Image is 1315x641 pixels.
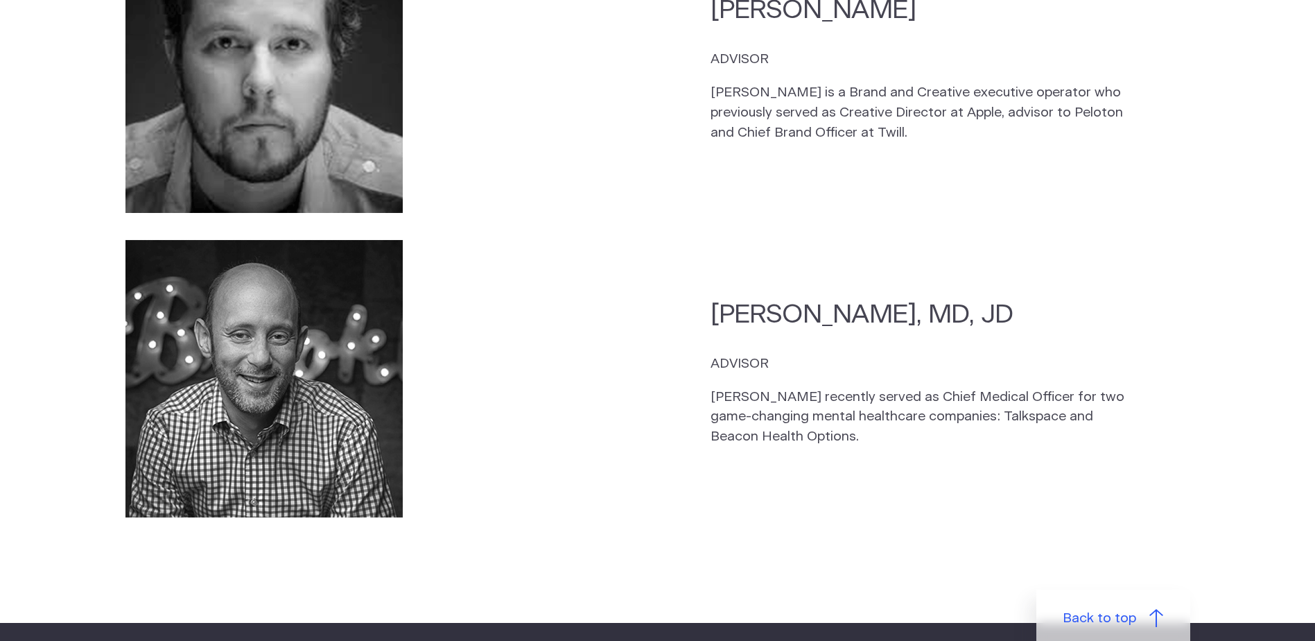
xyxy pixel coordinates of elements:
[711,354,1136,375] p: ADVISOR
[711,50,1136,70] p: ADVISOR
[711,388,1136,447] p: [PERSON_NAME] recently served as Chief Medical Officer for two game-changing mental healthcare co...
[1063,609,1136,629] span: Back to top
[711,297,1136,332] h2: [PERSON_NAME], MD, JD
[711,83,1136,143] p: [PERSON_NAME] is a Brand and Creative executive operator who previously served as Creative Direct...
